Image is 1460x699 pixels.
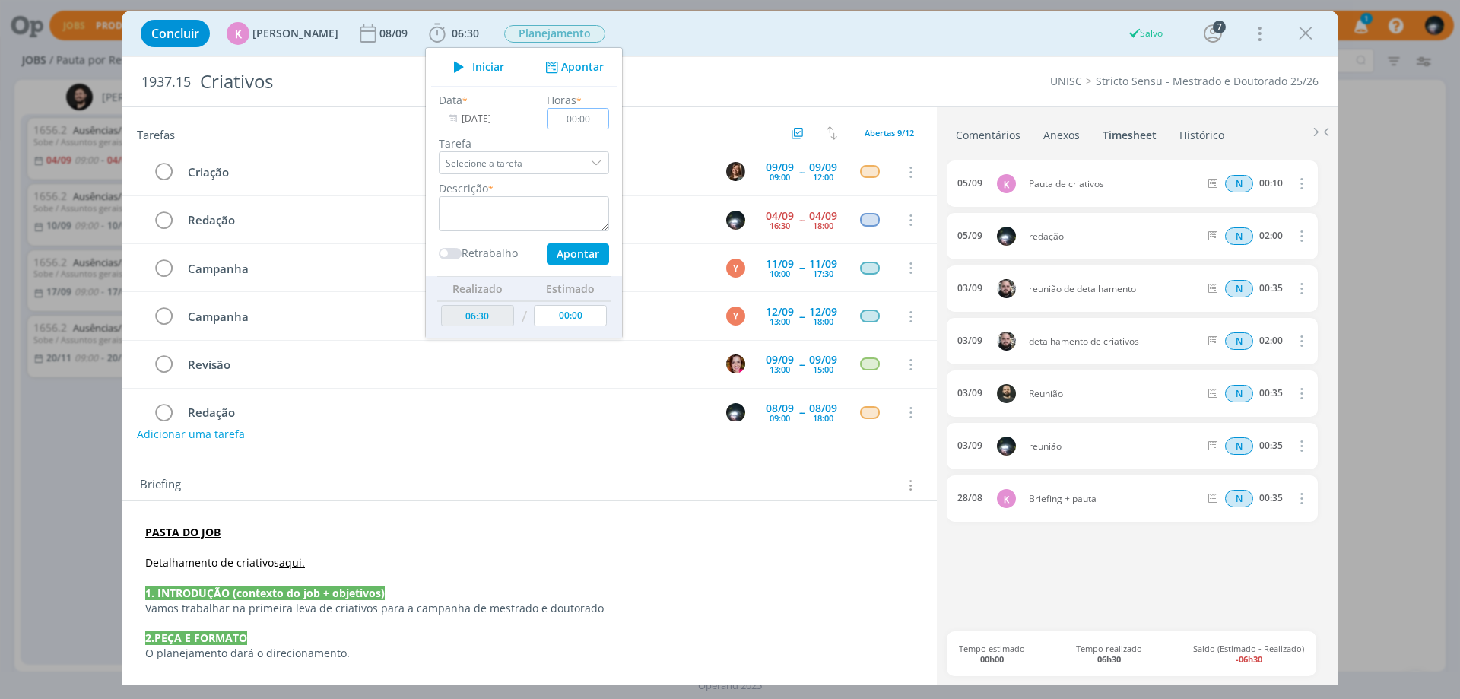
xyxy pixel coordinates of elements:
img: G [997,437,1016,456]
button: Apontar [547,243,609,265]
div: 04/09 [809,211,837,221]
span: N [1225,437,1253,455]
button: Planejamento [503,24,606,43]
div: Redação [181,403,712,422]
span: Pauta de criativos [1023,180,1204,189]
label: Tarefa [439,135,609,151]
div: 02:00 [1259,335,1283,346]
img: B [726,354,745,373]
div: 08/09 [379,28,411,39]
button: 7 [1201,21,1225,46]
div: Horas normais [1225,437,1253,455]
span: reunião [1023,442,1204,451]
button: Y [724,256,747,279]
th: Realizado [437,276,518,300]
div: 09:00 [770,173,790,181]
b: 00h00 [980,653,1004,665]
div: 09/09 [766,354,794,365]
div: 7 [1213,21,1226,33]
div: 03/09 [957,283,982,294]
span: N [1225,332,1253,350]
span: N [1225,175,1253,192]
div: 03/09 [957,388,982,399]
img: G [997,227,1016,246]
img: P [997,384,1016,403]
span: -- [799,359,804,370]
img: L [726,162,745,181]
div: 00:35 [1259,440,1283,451]
button: Adicionar uma tarefa [136,421,246,448]
div: 15:00 [813,365,833,373]
img: G [726,211,745,230]
div: 09/09 [809,354,837,365]
button: Concluir [141,20,210,47]
span: N [1225,280,1253,297]
div: 11/09 [809,259,837,269]
span: Planejamento [504,25,605,43]
div: 28/08 [957,493,982,504]
span: N [1225,227,1253,245]
div: Campanha [181,259,712,278]
b: -06h30 [1236,653,1262,665]
span: Tempo realizado [1076,643,1142,663]
strong: 1. INTRODUÇÃO (contexto do job + objetivos) [145,586,385,600]
div: 09/09 [766,162,794,173]
span: -- [799,262,804,273]
label: Retrabalho [462,245,518,261]
span: N [1225,490,1253,507]
button: B [724,353,747,376]
span: Tempo estimado [959,643,1025,663]
span: Briefing [140,475,181,495]
div: 00:35 [1259,493,1283,504]
div: Horas normais [1225,227,1253,245]
div: 02:00 [1259,230,1283,241]
img: arrow-down-up.svg [827,126,837,140]
div: Revisão [181,355,712,374]
ul: 06:30 [425,47,623,338]
div: Horas normais [1225,280,1253,297]
button: 06:30 [425,21,483,46]
span: reunião de detalhamento [1023,284,1204,294]
div: Y [726,259,745,278]
button: G [724,208,747,231]
div: 13:00 [770,365,790,373]
div: Y [726,307,745,326]
div: 12/09 [766,307,794,317]
p: Vamos trabalhar na primeira leva de criativos para a campanha de mestrado e doutorado [145,601,913,616]
img: G [726,403,745,422]
div: dialog [122,11,1338,685]
div: 05/09 [957,178,982,189]
a: PASTA DO JOB [145,525,221,539]
div: 18:00 [813,317,833,326]
img: G [997,332,1016,351]
span: Tarefas [137,124,175,142]
div: 04/09 [766,211,794,221]
a: Timesheet [1102,121,1157,143]
span: redação [1023,232,1204,241]
strong: 2.PEÇA E FORMATO [145,631,247,645]
div: 10:00 [770,269,790,278]
div: K [997,174,1016,193]
div: Horas normais [1225,175,1253,192]
div: Salvo [1127,27,1163,40]
div: 18:00 [813,414,833,422]
div: 00:10 [1259,178,1283,189]
div: 08/09 [809,403,837,414]
span: Reunião [1023,389,1204,399]
a: Histórico [1179,121,1225,143]
div: 11/09 [766,259,794,269]
div: 03/09 [957,335,982,346]
input: Data [439,108,534,129]
span: N [1225,385,1253,402]
td: / [518,301,531,332]
div: 09:00 [770,414,790,422]
div: 03/09 [957,440,982,451]
a: Comentários [955,121,1021,143]
div: Anexos [1043,128,1080,143]
button: Iniciar [445,56,505,78]
a: aqui. [279,555,305,570]
span: Saldo (Estimado - Realizado) [1193,643,1304,663]
label: Descrição [439,180,488,196]
span: Briefing + pauta [1023,494,1204,504]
